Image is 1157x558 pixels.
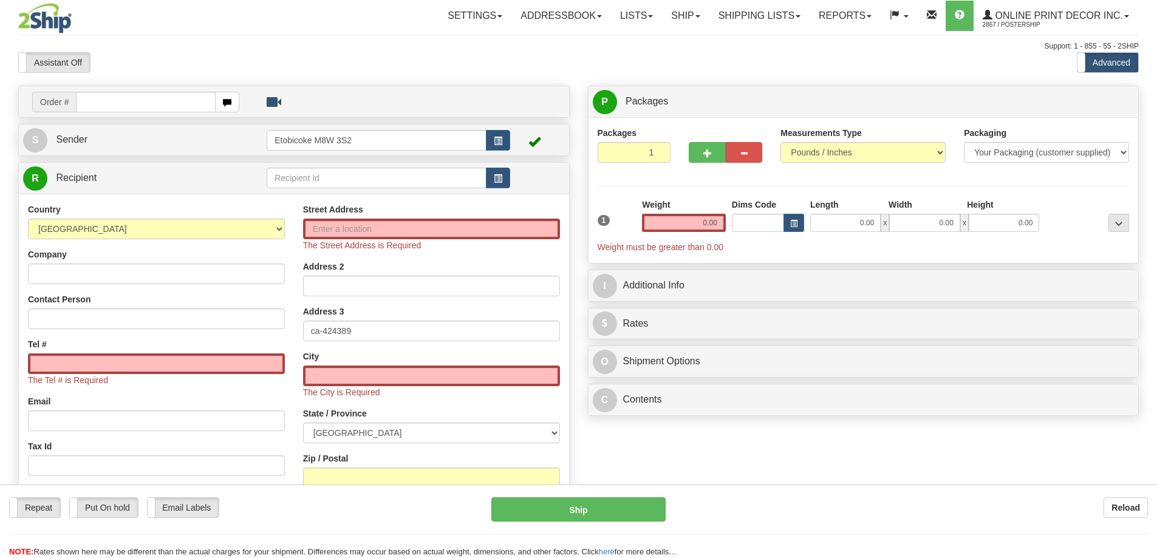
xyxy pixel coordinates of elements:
span: R [23,166,47,191]
label: State / Province [303,407,367,420]
a: $Rates [593,311,1135,336]
span: O [593,350,617,374]
a: Reports [810,1,881,31]
a: Addressbook [511,1,611,31]
label: Height [967,199,994,211]
label: Assistant Off [19,53,90,72]
input: Enter a location [303,219,560,239]
a: R Recipient [23,166,240,191]
a: Lists [611,1,662,31]
span: The City is Required [303,387,380,397]
a: CContents [593,387,1135,412]
span: Order # [32,92,76,112]
label: Email [28,395,50,407]
a: S Sender [23,128,267,152]
span: P [593,90,617,114]
input: Sender Id [267,130,486,151]
span: x [881,214,889,232]
label: Address 3 [303,305,344,318]
a: here [599,547,615,556]
span: The Tel # is Required [28,375,108,385]
label: Tel # [28,338,47,350]
a: IAdditional Info [593,273,1135,298]
span: NOTE: [9,547,33,556]
label: Measurements Type [780,127,862,139]
label: City [303,350,319,362]
a: Shipping lists [709,1,810,31]
label: Width [889,199,912,211]
div: Support: 1 - 855 - 55 - 2SHIP [18,41,1139,52]
span: x [960,214,969,232]
span: S [23,128,47,152]
input: Recipient Id [267,168,486,188]
span: The Street Address is Required [303,240,422,250]
span: Recipient [56,172,97,183]
span: Online Print Decor Inc. [992,10,1123,21]
a: Ship [662,1,709,31]
label: Zip / Postal [303,452,349,464]
label: Repeat [10,498,60,517]
a: OShipment Options [593,349,1135,374]
label: Length [810,199,839,211]
label: Packages [598,127,637,139]
label: Advanced [1077,53,1138,72]
span: $ [593,311,617,336]
span: C [593,388,617,412]
label: Tax Id [28,440,52,452]
iframe: chat widget [1129,217,1156,341]
img: logo2867.jpg [18,3,72,33]
label: Address 2 [303,260,344,273]
span: Packages [626,96,668,106]
span: I [593,274,617,298]
a: Settings [439,1,511,31]
label: Dims Code [732,199,776,211]
span: 2867 / PosterShip [983,19,1074,31]
div: ... [1108,214,1129,232]
b: Reload [1111,503,1140,512]
label: Country [28,203,61,216]
label: Company [28,248,67,260]
label: Weight [642,199,670,211]
span: Weight must be greater than 0.00 [598,242,724,252]
label: Put On hold [70,498,138,517]
label: Street Address [303,203,363,216]
button: Reload [1104,497,1148,518]
label: Email Labels [148,498,219,517]
label: Packaging [964,127,1006,139]
a: P Packages [593,89,1135,114]
button: Ship [491,497,666,522]
label: Contact Person [28,293,90,305]
span: 1 [598,215,610,226]
a: Online Print Decor Inc. 2867 / PosterShip [974,1,1138,31]
span: Sender [56,134,87,145]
